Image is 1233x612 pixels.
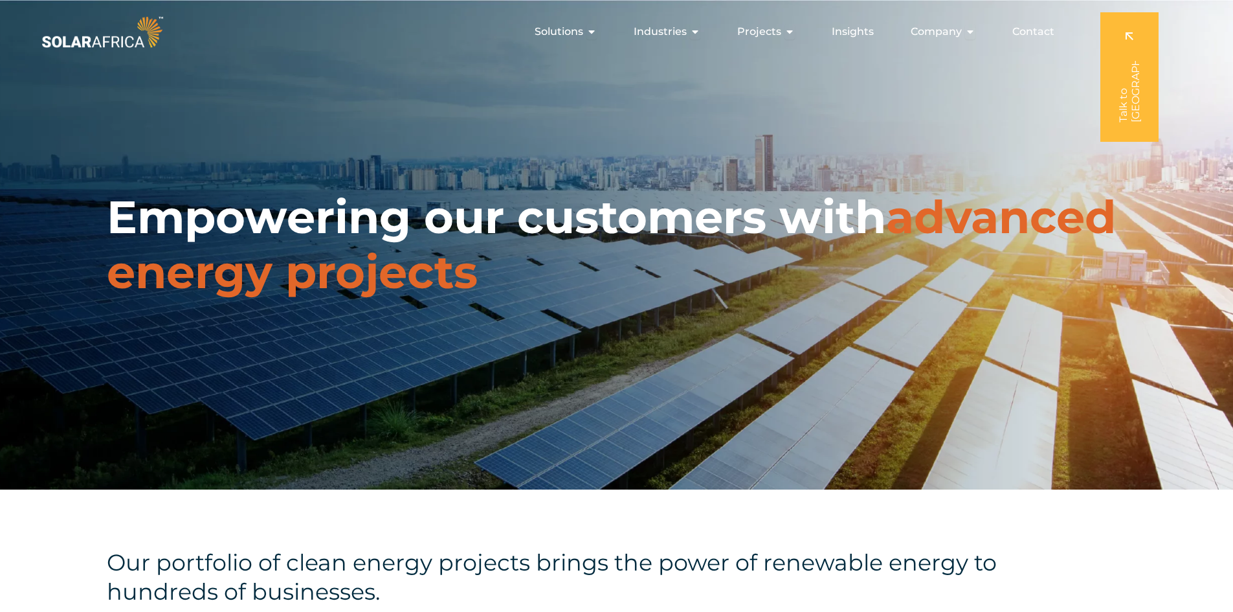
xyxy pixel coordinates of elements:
span: Company [911,24,962,40]
nav: Menu [166,19,1065,45]
h4: Our portfolio of clean energy projects brings the power of renewable energy to hundreds of busine... [107,548,1049,606]
span: Projects [737,24,781,40]
span: Industries [634,24,687,40]
span: Solutions [535,24,583,40]
h1: Empowering our customers with [107,190,1126,300]
a: Insights [832,24,874,40]
span: advanced energy projects [107,189,1116,300]
a: Contact [1012,24,1054,40]
div: Menu Toggle [166,19,1065,45]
